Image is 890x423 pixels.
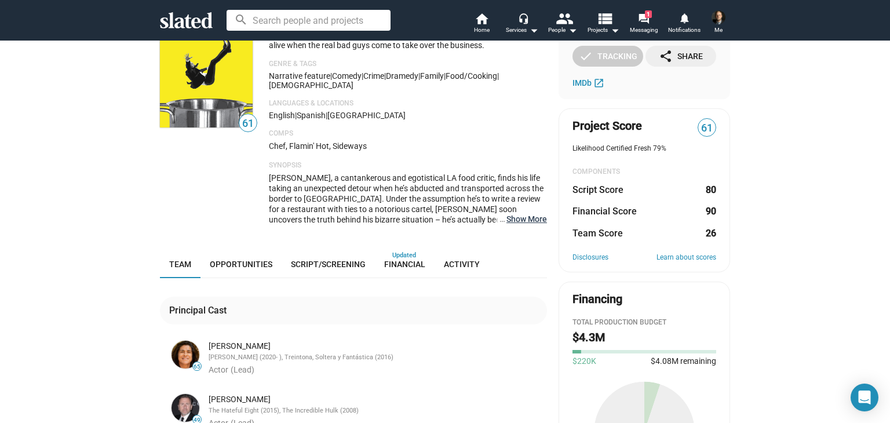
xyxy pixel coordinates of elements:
[527,23,541,37] mat-icon: arrow_drop_down
[269,111,295,120] span: English
[572,167,716,177] div: COMPONENTS
[705,184,716,196] dd: 80
[227,10,391,31] input: Search people and projects
[474,23,490,37] span: Home
[418,71,420,81] span: |
[435,250,489,278] a: Activity
[596,10,613,27] mat-icon: view_list
[572,330,605,345] h2: $4.3M
[446,71,497,81] span: food/cooking
[269,81,353,90] span: [DEMOGRAPHIC_DATA]
[645,10,652,18] span: 1
[169,304,231,316] div: Principal Cast
[506,214,547,224] button: …Show More
[579,49,593,63] mat-icon: check
[386,71,418,81] span: dramedy
[375,250,435,278] a: Financial
[384,71,386,81] span: |
[572,118,642,134] span: Project Score
[362,71,363,81] span: |
[210,260,272,269] span: Opportunities
[608,23,622,37] mat-icon: arrow_drop_down
[659,46,703,67] div: Share
[269,129,547,138] p: Comps
[269,161,547,170] p: Synopsis
[444,260,480,269] span: Activity
[630,23,658,37] span: Messaging
[200,250,282,278] a: Opportunities
[297,111,326,120] span: Spanish
[282,250,375,278] a: Script/Screening
[209,407,545,415] div: The Hateful Eight (2015), The Incredible Hulk (2008)
[572,291,622,307] div: Financing
[209,353,545,362] div: [PERSON_NAME] (2020- ), Treintona, Soltera y Fantástica (2016)
[502,12,542,37] button: Services
[638,13,649,24] mat-icon: forum
[209,365,228,374] span: Actor
[566,23,579,37] mat-icon: arrow_drop_down
[679,12,690,23] mat-icon: notifications
[291,260,366,269] span: Script/Screening
[712,10,725,24] img: Andrew Ferguson
[542,12,583,37] button: People
[714,23,723,37] span: Me
[572,356,596,367] span: $220K
[548,23,577,37] div: People
[705,8,732,38] button: Andrew FergusonMe
[269,99,547,108] p: Languages & Locations
[651,356,716,366] span: $4.08M remaining
[330,71,332,81] span: |
[588,23,619,37] span: Projects
[444,71,446,81] span: |
[583,12,623,37] button: Projects
[172,341,199,369] img: Cristo Fernandez
[461,12,502,37] a: Home
[269,173,546,276] span: [PERSON_NAME], a cantankerous and egotistical LA food critic, finds his life taking an unexpected...
[172,394,199,422] img: Tim Roth
[269,60,547,69] p: Genre & Tags
[475,12,488,25] mat-icon: home
[556,10,572,27] mat-icon: people
[572,144,716,154] div: Likelihood Certified Fresh 79%
[572,227,623,239] dt: Team Score
[295,111,297,120] span: |
[209,341,545,352] div: [PERSON_NAME]
[668,23,701,37] span: Notifications
[269,141,547,152] p: Chef, Flamin' Hot, Sideways
[572,184,623,196] dt: Script Score
[623,12,664,37] a: 1Messaging
[518,13,528,23] mat-icon: headset_mic
[497,71,499,81] span: |
[705,227,716,239] dd: 26
[664,12,705,37] a: Notifications
[572,78,592,87] span: IMDb
[572,205,637,217] dt: Financial Score
[160,250,200,278] a: Team
[698,121,716,136] span: 61
[506,23,538,37] div: Services
[494,214,506,224] span: …
[239,116,257,132] span: 61
[572,318,716,327] div: Total Production budget
[384,260,425,269] span: Financial
[593,77,604,88] mat-icon: open_in_new
[572,76,607,90] a: IMDb
[363,71,384,81] span: crime
[572,46,643,67] button: Tracking
[169,260,191,269] span: Team
[659,49,673,63] mat-icon: share
[579,46,637,67] div: Tracking
[326,111,327,120] span: |
[327,111,406,120] span: [GEOGRAPHIC_DATA]
[656,253,716,262] a: Learn about scores
[209,394,545,405] div: [PERSON_NAME]
[851,384,878,411] div: Open Intercom Messenger
[332,71,362,81] span: Comedy
[572,253,608,262] a: Disclosures
[420,71,444,81] span: family
[193,363,201,370] span: 65
[645,46,716,67] button: Share
[231,365,254,374] span: (Lead)
[269,71,330,81] span: Narrative feature
[705,205,716,217] dd: 90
